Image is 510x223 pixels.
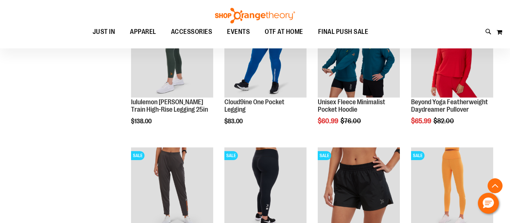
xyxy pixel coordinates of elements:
[221,12,310,144] div: product
[224,16,307,99] a: Cloud9ine One Pocket Legging
[314,12,404,144] div: product
[478,193,499,214] button: Hello, have a question? Let’s chat.
[224,16,307,98] img: Cloud9ine One Pocket Legging
[411,98,488,113] a: Beyond Yoga Featherweight Daydreamer Pullover
[227,23,250,40] span: EVENTS
[265,23,303,40] span: OTF AT HOME
[122,23,164,40] a: APPAREL
[214,8,296,23] img: Shop Orangetheory
[411,16,493,98] img: Product image for Beyond Yoga Featherweight Daydreamer Pullover
[318,16,400,98] img: Unisex Fleece Minimalist Pocket Hoodie
[407,12,497,144] div: product
[318,23,368,40] span: FINAL PUSH SALE
[131,98,208,113] a: lululemon [PERSON_NAME] Train High-Rise Legging 25in
[224,151,238,160] span: SALE
[224,118,244,125] span: $83.00
[131,16,213,99] a: Main view of 2024 October lululemon Wunder Train High-Rise
[411,117,432,125] span: $65.99
[411,16,493,99] a: Product image for Beyond Yoga Featherweight Daydreamer PulloverSALE
[411,151,425,160] span: SALE
[130,23,156,40] span: APPAREL
[311,23,376,41] a: FINAL PUSH SALE
[171,23,212,40] span: ACCESSORIES
[257,23,311,41] a: OTF AT HOME
[131,151,144,160] span: SALE
[131,118,153,125] span: $138.00
[488,178,503,193] button: Back To Top
[127,12,217,144] div: product
[318,117,339,125] span: $60.99
[318,16,400,99] a: Unisex Fleece Minimalist Pocket HoodieSALE
[164,23,220,41] a: ACCESSORIES
[131,16,213,98] img: Main view of 2024 October lululemon Wunder Train High-Rise
[433,117,455,125] span: $82.00
[224,98,284,113] a: Cloud9ine One Pocket Legging
[318,151,331,160] span: SALE
[220,23,257,41] a: EVENTS
[85,23,123,41] a: JUST IN
[93,23,115,40] span: JUST IN
[340,117,362,125] span: $76.00
[318,98,385,113] a: Unisex Fleece Minimalist Pocket Hoodie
